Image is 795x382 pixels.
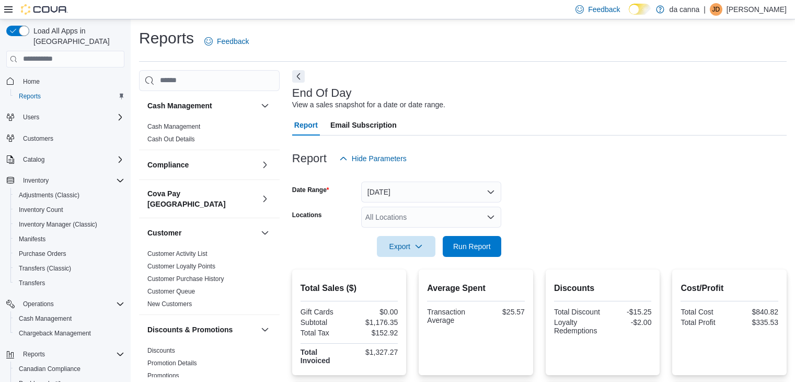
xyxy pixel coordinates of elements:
[19,153,49,166] button: Catalog
[670,3,700,16] p: da canna
[2,152,129,167] button: Catalog
[147,275,224,283] a: Customer Purchase History
[377,236,435,257] button: Export
[681,282,778,295] h2: Cost/Profit
[15,189,124,201] span: Adjustments (Classic)
[443,236,501,257] button: Run Report
[147,372,179,380] span: Promotions
[10,276,129,290] button: Transfers
[19,174,53,187] button: Inventory
[147,324,257,335] button: Discounts & Promotions
[19,220,97,229] span: Inventory Manager (Classic)
[554,318,601,335] div: Loyalty Redemptions
[292,70,305,83] button: Next
[19,279,45,287] span: Transfers
[147,346,175,355] span: Discounts
[15,204,67,216] a: Inventory Count
[554,308,601,316] div: Total Discount
[259,193,271,205] button: Cova Pay [GEOGRAPHIC_DATA]
[10,188,129,203] button: Adjustments (Classic)
[427,308,474,324] div: Transaction Average
[23,300,54,308] span: Operations
[2,110,129,125] button: Users
[147,122,200,131] span: Cash Management
[15,327,124,340] span: Chargeback Management
[19,174,124,187] span: Inventory
[15,312,76,325] a: Cash Management
[15,90,124,103] span: Reports
[19,365,80,373] span: Canadian Compliance
[427,282,525,295] h2: Average Spent
[10,311,129,326] button: Cash Management
[19,153,124,166] span: Catalog
[15,248,71,260] a: Purchase Orders
[19,111,124,123] span: Users
[10,203,129,217] button: Inventory Count
[147,287,195,296] span: Customer Queue
[478,308,525,316] div: $25.57
[19,235,45,243] span: Manifests
[19,298,124,310] span: Operations
[19,111,43,123] button: Users
[712,3,720,16] span: JD
[301,282,398,295] h2: Total Sales ($)
[301,348,330,365] strong: Total Invoiced
[147,100,257,111] button: Cash Management
[23,176,49,185] span: Inventory
[294,115,318,136] span: Report
[15,363,85,375] a: Canadian Compliance
[259,227,271,239] button: Customer
[15,233,50,245] a: Manifests
[19,348,49,361] button: Reports
[732,308,778,316] div: $840.82
[10,89,129,104] button: Reports
[19,206,63,214] span: Inventory Count
[19,132,124,145] span: Customers
[351,308,398,316] div: $0.00
[147,250,208,258] span: Customer Activity List
[2,74,129,89] button: Home
[19,92,41,100] span: Reports
[15,277,49,289] a: Transfers
[147,160,189,170] h3: Compliance
[15,90,45,103] a: Reports
[15,277,124,289] span: Transfers
[147,359,197,367] a: Promotion Details
[351,348,398,356] div: $1,327.27
[19,191,79,199] span: Adjustments (Classic)
[147,262,215,271] span: Customer Loyalty Points
[19,348,124,361] span: Reports
[147,300,192,308] a: New Customers
[292,152,327,165] h3: Report
[217,36,249,47] span: Feedback
[21,4,68,15] img: Cova
[147,160,257,170] button: Compliance
[15,262,75,275] a: Transfers (Classic)
[605,308,651,316] div: -$15.25
[23,113,39,121] span: Users
[453,241,491,252] span: Run Report
[139,28,194,49] h1: Reports
[147,359,197,367] span: Promotion Details
[19,314,72,323] span: Cash Management
[147,188,257,209] button: Cova Pay [GEOGRAPHIC_DATA]
[301,318,347,327] div: Subtotal
[292,211,322,219] label: Locations
[710,3,722,16] div: Jp Ding
[19,250,66,258] span: Purchase Orders
[10,326,129,341] button: Chargeback Management
[147,300,192,308] span: New Customers
[681,308,727,316] div: Total Cost
[10,246,129,261] button: Purchase Orders
[732,318,778,327] div: $335.53
[292,186,329,194] label: Date Range
[23,77,40,86] span: Home
[147,123,200,130] a: Cash Management
[2,131,129,146] button: Customers
[351,329,398,337] div: $152.92
[147,136,195,143] a: Cash Out Details
[147,228,181,238] h3: Customer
